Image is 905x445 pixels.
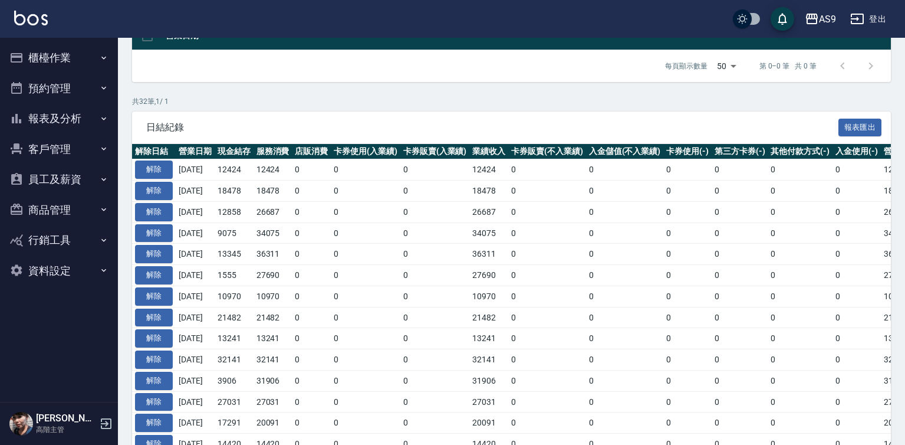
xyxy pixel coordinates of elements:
[663,265,712,286] td: 0
[832,244,881,265] td: 0
[176,328,215,349] td: [DATE]
[800,7,841,31] button: AS9
[5,225,113,256] button: 行銷工具
[146,122,838,133] span: 日結紀錄
[663,286,712,307] td: 0
[586,265,664,286] td: 0
[469,181,508,202] td: 18478
[469,244,508,265] td: 36311
[292,328,331,349] td: 0
[586,328,664,349] td: 0
[135,161,173,179] button: 解除
[832,159,881,181] td: 0
[135,393,173,411] button: 解除
[768,265,832,286] td: 0
[712,244,768,265] td: 0
[508,159,586,181] td: 0
[215,244,254,265] td: 13345
[331,328,400,349] td: 0
[254,391,292,413] td: 27031
[712,265,768,286] td: 0
[508,201,586,222] td: 0
[292,307,331,328] td: 0
[759,61,817,71] p: 第 0–0 筆 共 0 筆
[508,144,586,159] th: 卡券販賣(不入業績)
[819,12,836,27] div: AS9
[36,424,96,435] p: 高階主管
[712,144,768,159] th: 第三方卡券(-)
[5,42,113,73] button: 櫃檯作業
[331,201,400,222] td: 0
[712,201,768,222] td: 0
[508,265,586,286] td: 0
[768,222,832,244] td: 0
[292,370,331,391] td: 0
[331,307,400,328] td: 0
[176,391,215,413] td: [DATE]
[400,413,470,434] td: 0
[5,195,113,225] button: 商品管理
[586,159,664,181] td: 0
[508,328,586,349] td: 0
[712,222,768,244] td: 0
[663,201,712,222] td: 0
[712,370,768,391] td: 0
[215,286,254,307] td: 10970
[176,307,215,328] td: [DATE]
[135,329,173,348] button: 解除
[9,412,33,436] img: Person
[215,370,254,391] td: 3906
[254,244,292,265] td: 36311
[768,370,832,391] td: 0
[254,222,292,244] td: 34075
[768,286,832,307] td: 0
[712,307,768,328] td: 0
[508,244,586,265] td: 0
[254,328,292,349] td: 13241
[586,222,664,244] td: 0
[292,144,331,159] th: 店販消費
[400,328,470,349] td: 0
[400,307,470,328] td: 0
[331,159,400,181] td: 0
[176,370,215,391] td: [DATE]
[663,144,712,159] th: 卡券使用(-)
[215,201,254,222] td: 12858
[663,349,712,371] td: 0
[832,370,881,391] td: 0
[768,181,832,202] td: 0
[400,222,470,244] td: 0
[469,307,508,328] td: 21482
[768,244,832,265] td: 0
[663,328,712,349] td: 0
[508,286,586,307] td: 0
[712,349,768,371] td: 0
[469,265,508,286] td: 27690
[832,328,881,349] td: 0
[292,391,331,413] td: 0
[215,222,254,244] td: 9075
[768,201,832,222] td: 0
[832,307,881,328] td: 0
[768,413,832,434] td: 0
[254,413,292,434] td: 20091
[254,201,292,222] td: 26687
[400,265,470,286] td: 0
[832,349,881,371] td: 0
[292,349,331,371] td: 0
[215,159,254,181] td: 12424
[254,286,292,307] td: 10970
[832,391,881,413] td: 0
[215,307,254,328] td: 21482
[586,413,664,434] td: 0
[400,244,470,265] td: 0
[215,265,254,286] td: 1555
[135,309,173,327] button: 解除
[832,265,881,286] td: 0
[469,391,508,413] td: 27031
[508,370,586,391] td: 0
[176,265,215,286] td: [DATE]
[176,349,215,371] td: [DATE]
[768,144,832,159] th: 其他付款方式(-)
[768,307,832,328] td: 0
